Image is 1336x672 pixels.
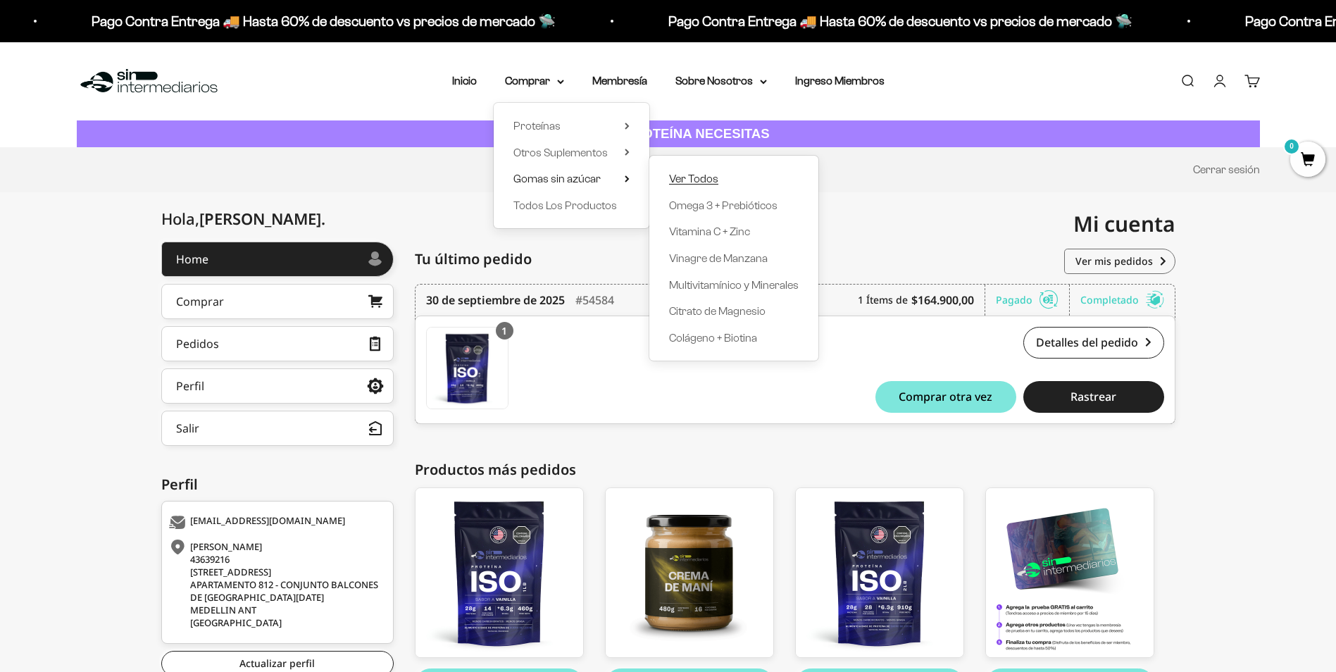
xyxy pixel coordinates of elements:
[1023,327,1164,359] a: Detalles del pedido
[513,199,617,211] span: Todos Los Productos
[669,170,799,188] a: Ver Todos
[513,170,630,188] summary: Gomas sin azúcar
[176,254,208,265] div: Home
[161,368,394,404] a: Perfil
[669,332,757,344] span: Colágeno + Biotina
[1290,153,1325,168] a: 0
[513,197,630,215] a: Todos Los Productos
[675,72,767,90] summary: Sobre Nosotros
[1080,285,1164,316] div: Completado
[996,285,1070,316] div: Pagado
[161,242,394,277] a: Home
[161,210,325,228] div: Hola,
[513,147,608,158] span: Otros Suplementos
[169,540,382,629] div: [PERSON_NAME] 43639216 [STREET_ADDRESS] APARTAMENTO 812 - CONJUNTO BALCONES DE [GEOGRAPHIC_DATA][...
[427,328,508,409] img: Translation missing: es.Proteína Aislada ISO - Vainilla - Vanilla / 2 libras (910g)
[669,276,799,294] a: Multivitamínico y Minerales
[169,516,382,530] div: [EMAIL_ADDRESS][DOMAIN_NAME]
[1073,209,1175,238] span: Mi cuenta
[426,292,565,309] time: 30 de septiembre de 2025
[416,488,583,657] img: iso_vainilla_1LB_e5c1c634-e2e1-44a5-bc7c-8508aaa5bae9_large.png
[513,144,630,162] summary: Otros Suplementos
[669,305,766,317] span: Citrato de Magnesio
[575,285,614,316] div: #54584
[669,225,750,237] span: Vitamina C + Zinc
[176,380,204,392] div: Perfil
[986,488,1154,657] img: membresia_producto_2_large.png
[176,338,219,349] div: Pedidos
[426,327,508,409] a: Proteína Aislada ISO - Vainilla - Vanilla / 2 libras (910g)
[669,197,799,215] a: Omega 3 + Prebióticos
[415,249,532,270] span: Tu último pedido
[415,487,584,658] a: Proteína Aislada ISO - Vainilla - Vanilla / 2 libras (910g)
[858,285,985,316] div: 1 Ítems de
[415,459,1175,480] div: Productos más pedidos
[592,75,647,87] a: Membresía
[1064,249,1175,274] a: Ver mis pedidos
[669,302,799,321] a: Citrato de Magnesio
[513,120,561,132] span: Proteínas
[513,117,630,135] summary: Proteínas
[1070,391,1116,402] span: Rastrear
[161,326,394,361] a: Pedidos
[875,381,1016,413] button: Comprar otra vez
[911,292,974,309] b: $164.900,00
[176,423,199,434] div: Salir
[581,10,1045,32] p: Pago Contra Entrega 🚚 Hasta 60% de descuento vs precios de mercado 🛸
[669,249,799,268] a: Vinagre de Manzana
[606,488,773,657] img: crema-de-mani_1810370a-f33a-45ca-ac5b-875959c55f66_large.png
[77,120,1260,148] a: CUANTA PROTEÍNA NECESITAS
[321,208,325,229] span: .
[199,208,325,229] span: [PERSON_NAME]
[669,252,768,264] span: Vinagre de Manzana
[669,279,799,291] span: Multivitamínico y Minerales
[1283,138,1300,155] mark: 0
[605,487,774,658] a: Crema de Maní - 480g
[796,488,963,657] img: ISO_VAINILLA_FRONT_large.png
[566,126,770,141] strong: CUANTA PROTEÍNA NECESITAS
[452,75,477,87] a: Inicio
[496,322,513,340] div: 1
[161,474,394,495] div: Perfil
[161,284,394,319] a: Comprar
[176,296,224,307] div: Comprar
[795,487,964,658] a: Proteína Aislada (ISO) - 2 Libras (910g) - Vanilla
[669,199,778,211] span: Omega 3 + Prebióticos
[4,10,468,32] p: Pago Contra Entrega 🚚 Hasta 60% de descuento vs precios de mercado 🛸
[1193,163,1260,175] a: Cerrar sesión
[161,411,394,446] button: Salir
[669,173,718,185] span: Ver Todos
[669,329,799,347] a: Colágeno + Biotina
[795,75,885,87] a: Ingreso Miembros
[1023,381,1164,413] button: Rastrear
[669,223,799,241] a: Vitamina C + Zinc
[985,487,1154,658] a: Se miembro GRATIS por 15 días - (Se renovará automáticamente)
[513,173,601,185] span: Gomas sin azúcar
[899,391,992,402] span: Comprar otra vez
[505,72,564,90] summary: Comprar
